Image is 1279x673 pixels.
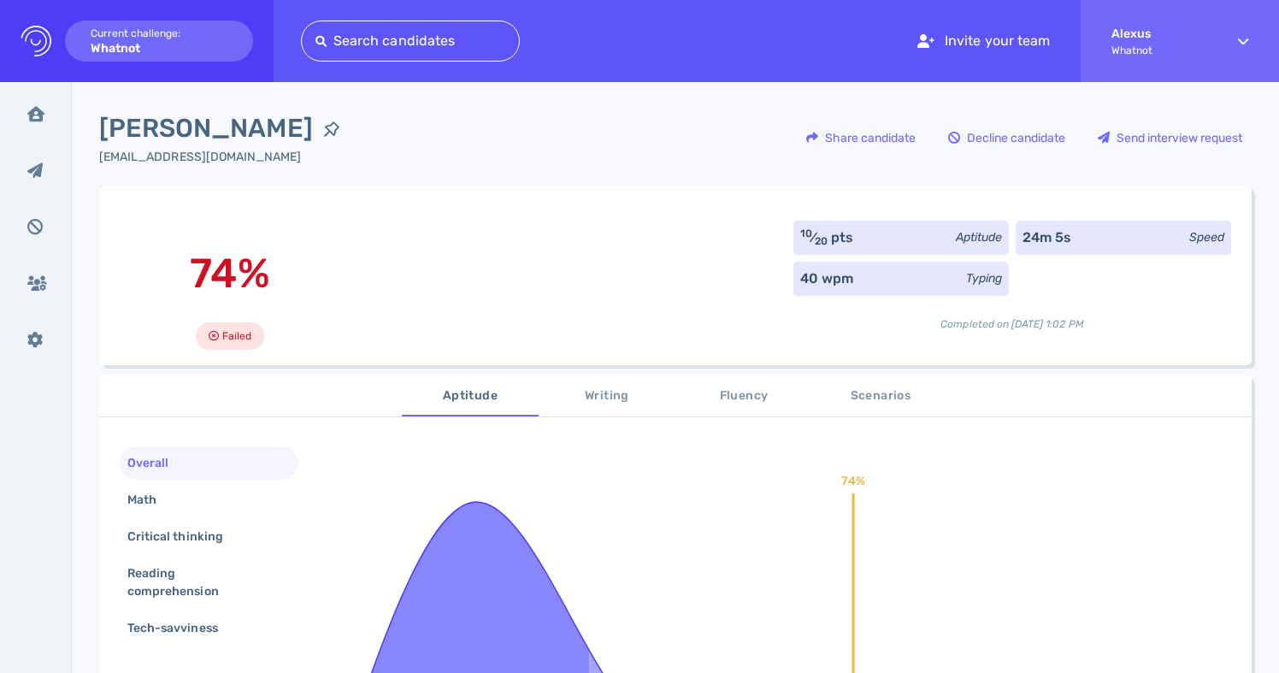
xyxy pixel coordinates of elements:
div: Critical thinking [124,524,244,549]
div: 24m 5s [1023,227,1071,248]
div: Send interview request [1089,118,1251,157]
span: [PERSON_NAME] [99,109,313,148]
button: Send interview request [1088,117,1252,158]
sup: 10 [800,227,812,239]
div: Speed [1189,228,1224,246]
div: 40 wpm [800,269,853,289]
div: Overall [124,451,189,475]
div: Aptitude [956,228,1002,246]
sub: 20 [815,235,828,247]
div: ⁄ pts [800,227,854,248]
span: Scenarios [822,386,939,407]
div: Click to copy the email address [99,148,351,166]
div: Decline candidate [940,118,1074,157]
div: Tech-savviness [124,616,239,641]
span: Failed [222,326,251,346]
div: Reading comprehension [124,561,280,604]
button: Share candidate [797,117,925,158]
div: Math [124,487,177,512]
text: 74% [841,474,865,488]
span: Writing [549,386,665,407]
div: Typing [966,269,1002,287]
div: Completed on [DATE] 1:02 PM [793,303,1231,332]
span: Whatnot [1111,44,1207,56]
button: Decline candidate [939,117,1075,158]
span: Aptitude [412,386,528,407]
div: Share candidate [798,118,924,157]
span: 74% [190,249,269,298]
strong: Alexus [1111,27,1207,41]
span: Fluency [686,386,802,407]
